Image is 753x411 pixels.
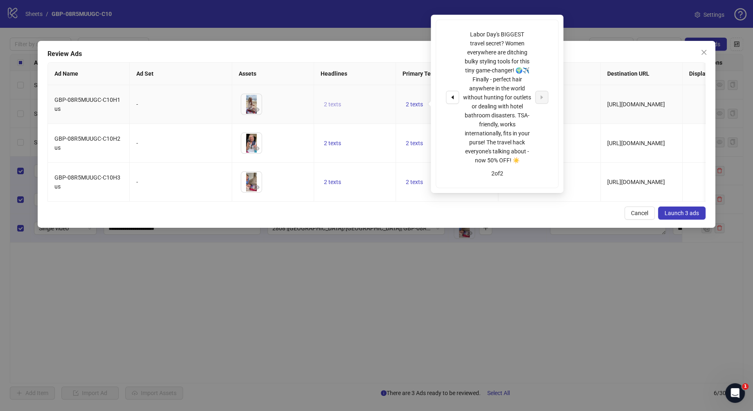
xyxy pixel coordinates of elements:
span: eye [254,107,260,112]
button: Cancel [624,207,655,220]
th: Headlines [314,63,396,85]
span: Launch 3 ads [665,210,699,216]
iframe: Intercom live chat [725,383,745,403]
span: 2 texts [324,140,341,146]
div: 2 of 2 [446,169,548,178]
span: 1 [742,383,748,390]
button: 2 texts [321,99,344,109]
span: GBP-08R5MUUGC-C10H1 us [54,97,120,112]
span: caret-left [450,94,455,100]
span: eye [254,146,260,151]
span: 2 texts [406,140,423,146]
button: Preview [252,182,262,192]
span: Cancel [631,210,648,216]
span: GBP-08R5MUUGC-C10H3 us [54,174,120,190]
th: Ad Set [130,63,232,85]
button: 2 texts [321,177,344,187]
img: Asset 1 [241,94,262,115]
img: Asset 1 [241,133,262,153]
button: Close [697,46,710,59]
span: [URL][DOMAIN_NAME] [607,140,665,146]
span: GBP-08R5MUUGC-C10H2 us [54,135,120,151]
span: eye [254,184,260,190]
th: Primary Texts [396,63,498,85]
button: 2 texts [403,99,426,109]
span: [URL][DOMAIN_NAME] [607,101,665,108]
span: 2 texts [324,101,341,108]
th: Destination URL [601,63,683,85]
span: [URL][DOMAIN_NAME] [607,179,665,185]
button: 2 texts [403,177,426,187]
div: - [136,139,225,148]
span: 2 texts [406,179,423,185]
button: Launch 3 ads [658,207,706,220]
div: - [136,177,225,186]
div: Labor Day's BIGGEST travel secret? Women everywhere are ditching bulky styling tools for this tin... [463,30,531,165]
span: close [701,49,707,56]
th: Ad Name [48,63,130,85]
img: Asset 1 [241,172,262,192]
span: 2 texts [324,179,341,185]
th: Assets [232,63,314,85]
div: - [136,100,225,109]
button: Preview [252,105,262,115]
button: 2 texts [403,138,426,148]
div: Review Ads [47,49,706,59]
button: 2 texts [321,138,344,148]
button: Preview [252,144,262,153]
span: 2 texts [406,101,423,108]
